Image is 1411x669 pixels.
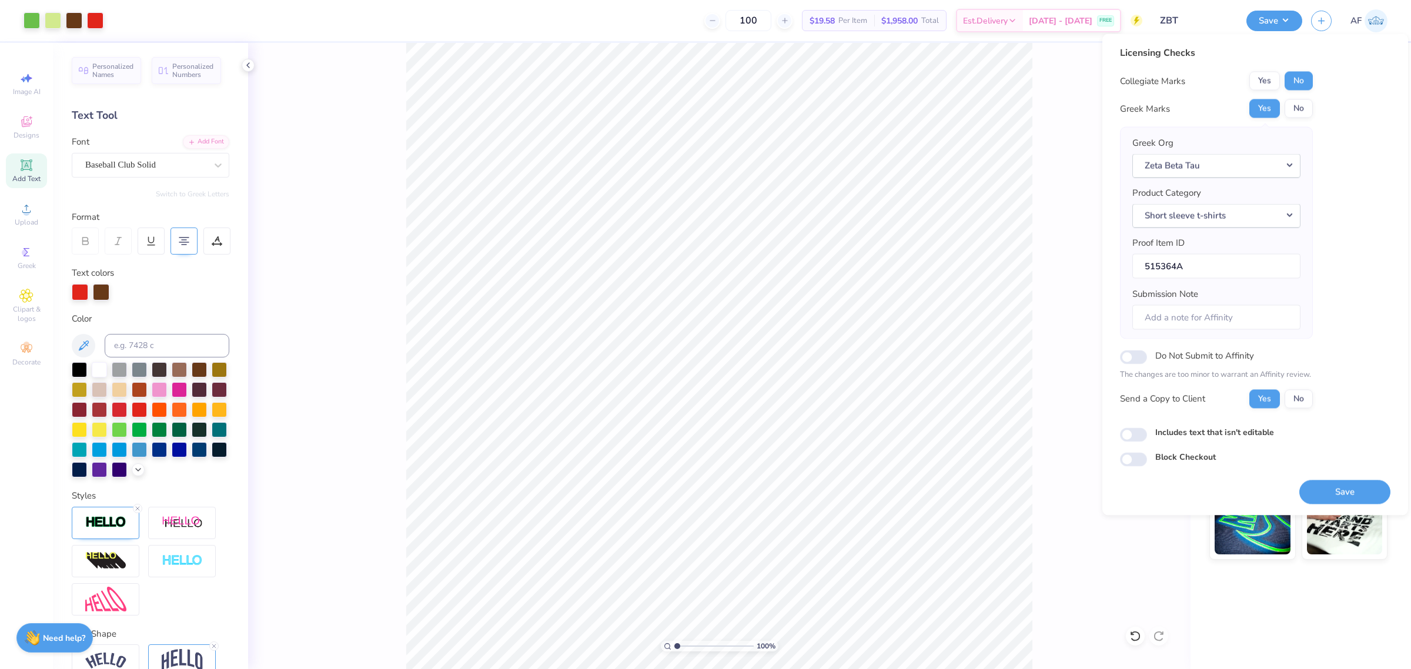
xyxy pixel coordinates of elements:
[1246,11,1302,31] button: Save
[72,312,229,326] div: Color
[1120,102,1170,115] div: Greek Marks
[72,135,89,149] label: Font
[1099,16,1112,25] span: FREE
[85,516,126,529] img: Stroke
[1132,203,1300,228] button: Short sleeve t-shirts
[1120,369,1313,381] p: The changes are too minor to warrant an Affinity review.
[72,108,229,123] div: Text Tool
[725,10,771,31] input: – –
[162,554,203,568] img: Negative Space
[1215,496,1290,554] img: Glow in the Dark Ink
[1132,186,1201,200] label: Product Category
[1132,136,1173,150] label: Greek Org
[1132,287,1198,301] label: Submission Note
[72,210,230,224] div: Format
[85,653,126,668] img: Arc
[183,135,229,149] div: Add Font
[13,87,41,96] span: Image AI
[1249,389,1280,408] button: Yes
[18,261,36,270] span: Greek
[963,15,1008,27] span: Est. Delivery
[1299,480,1390,504] button: Save
[1155,426,1274,438] label: Includes text that isn't editable
[72,489,229,503] div: Styles
[757,641,775,651] span: 100 %
[1285,99,1313,118] button: No
[881,15,918,27] span: $1,958.00
[1285,72,1313,91] button: No
[1155,348,1254,363] label: Do Not Submit to Affinity
[172,62,214,79] span: Personalized Numbers
[85,551,126,570] img: 3d Illusion
[1249,99,1280,118] button: Yes
[810,15,835,27] span: $19.58
[1120,74,1185,88] div: Collegiate Marks
[1249,72,1280,91] button: Yes
[1155,450,1216,463] label: Block Checkout
[15,218,38,227] span: Upload
[921,15,939,27] span: Total
[162,516,203,530] img: Shadow
[1350,9,1387,32] a: AF
[1132,153,1300,178] button: Zeta Beta Tau
[1029,15,1092,27] span: [DATE] - [DATE]
[14,131,39,140] span: Designs
[1151,9,1238,32] input: Untitled Design
[1132,236,1185,250] label: Proof Item ID
[72,266,114,280] label: Text colors
[1307,496,1383,554] img: Water based Ink
[1365,9,1387,32] img: Ana Francesca Bustamante
[43,633,85,644] strong: Need help?
[12,357,41,367] span: Decorate
[92,62,134,79] span: Personalized Names
[156,189,229,199] button: Switch to Greek Letters
[6,305,47,323] span: Clipart & logos
[838,15,867,27] span: Per Item
[1350,14,1362,28] span: AF
[105,334,229,357] input: e.g. 7428 c
[1120,392,1205,406] div: Send a Copy to Client
[12,174,41,183] span: Add Text
[85,587,126,612] img: Free Distort
[1132,305,1300,330] input: Add a note for Affinity
[72,627,229,641] div: Text Shape
[1120,46,1313,60] div: Licensing Checks
[1285,389,1313,408] button: No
